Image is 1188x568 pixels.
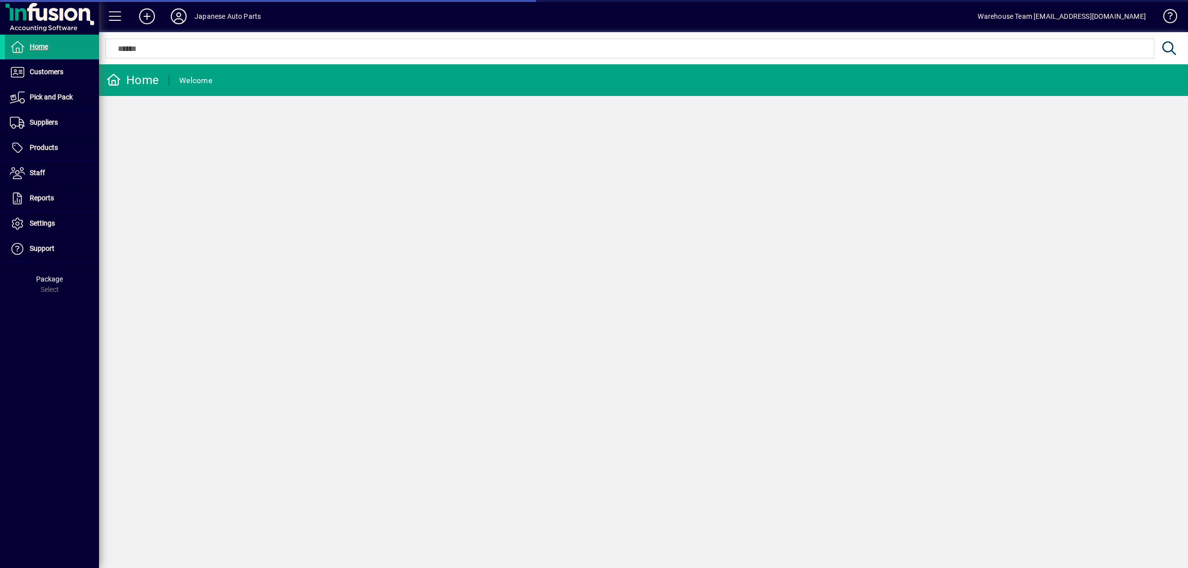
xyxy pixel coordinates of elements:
[5,60,99,85] a: Customers
[5,85,99,110] a: Pick and Pack
[30,143,58,151] span: Products
[195,8,261,24] div: Japanese Auto Parts
[5,211,99,236] a: Settings
[5,186,99,211] a: Reports
[30,219,55,227] span: Settings
[5,237,99,261] a: Support
[5,136,99,160] a: Products
[30,118,58,126] span: Suppliers
[179,73,212,89] div: Welcome
[30,244,54,252] span: Support
[5,110,99,135] a: Suppliers
[36,275,63,283] span: Package
[30,93,73,101] span: Pick and Pack
[30,68,63,76] span: Customers
[978,8,1146,24] div: Warehouse Team [EMAIL_ADDRESS][DOMAIN_NAME]
[5,161,99,186] a: Staff
[163,7,195,25] button: Profile
[106,72,159,88] div: Home
[30,169,45,177] span: Staff
[1156,2,1176,34] a: Knowledge Base
[30,43,48,50] span: Home
[131,7,163,25] button: Add
[30,194,54,202] span: Reports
